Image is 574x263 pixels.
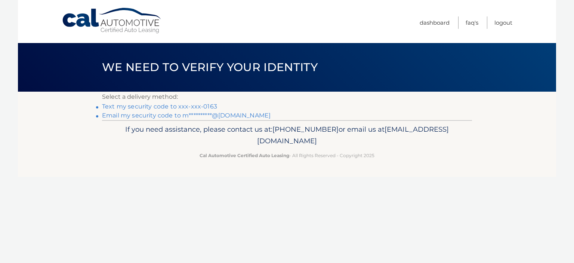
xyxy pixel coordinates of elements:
p: If you need assistance, please contact us at: or email us at [107,123,467,147]
a: Text my security code to xxx-xxx-0163 [102,103,217,110]
p: Select a delivery method: [102,92,472,102]
span: [PHONE_NUMBER] [272,125,339,134]
span: We need to verify your identity [102,60,318,74]
p: - All Rights Reserved - Copyright 2025 [107,152,467,159]
a: Dashboard [420,16,450,29]
a: Cal Automotive [62,7,163,34]
a: Email my security code to m**********@[DOMAIN_NAME] [102,112,271,119]
strong: Cal Automotive Certified Auto Leasing [200,153,289,158]
a: Logout [494,16,512,29]
a: FAQ's [466,16,478,29]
